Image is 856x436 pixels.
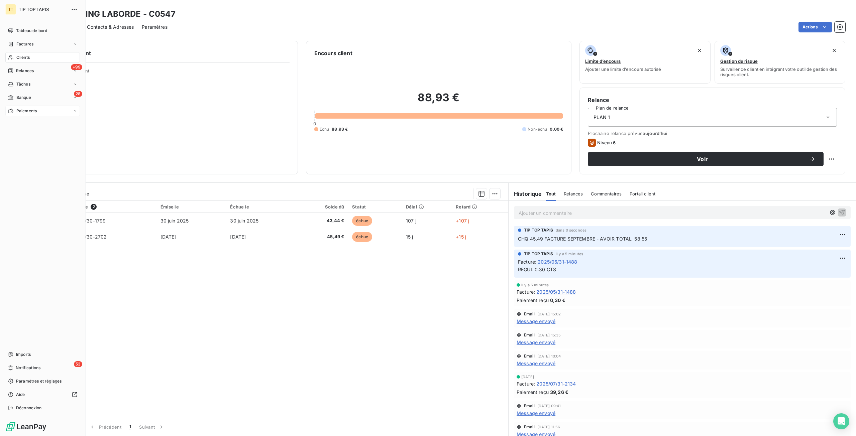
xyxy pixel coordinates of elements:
[546,191,556,196] span: Tout
[528,126,547,132] span: Non-échu
[597,140,616,145] span: Niveau 6
[509,190,542,198] h6: Historique
[524,333,535,337] span: Email
[537,425,560,429] span: [DATE] 11:56
[517,389,549,396] span: Paiement reçu
[16,351,31,357] span: Imports
[524,354,535,358] span: Email
[160,234,176,240] span: [DATE]
[517,297,549,304] span: Paiement reçu
[588,96,837,104] h6: Relance
[5,4,16,15] div: TT
[524,404,535,408] span: Email
[518,258,536,265] span: Facture :
[591,191,622,196] span: Commentaires
[596,156,809,162] span: Voir
[833,413,849,429] div: Open Intercom Messenger
[65,234,107,240] span: 2025/09/30-2702
[550,389,568,396] span: 39,26 €
[300,204,344,209] div: Solde dû
[314,91,563,111] h2: 88,93 €
[125,420,135,434] button: 1
[313,121,316,126] span: 0
[230,234,246,240] span: [DATE]
[524,251,553,257] span: TIP TOP TAPIS
[537,312,561,316] span: [DATE] 15:02
[406,204,448,209] div: Délai
[536,288,576,295] span: 2025/05/31-1488
[537,354,561,358] span: [DATE] 10:04
[521,283,549,287] span: il y a 5 minutes
[65,204,152,210] div: Référence
[352,204,398,209] div: Statut
[537,333,561,337] span: [DATE] 15:35
[517,360,555,367] span: Message envoyé
[16,378,62,384] span: Paramètres et réglages
[536,380,576,387] span: 2025/07/31-2134
[537,404,561,408] span: [DATE] 09:41
[160,218,189,224] span: 30 juin 2025
[406,234,413,240] span: 15 j
[456,234,466,240] span: +15 j
[630,191,655,196] span: Portail client
[524,312,535,316] span: Email
[16,81,30,87] span: Tâches
[16,108,37,114] span: Paiements
[538,258,577,265] span: 2025/05/31-1488
[16,95,31,101] span: Banque
[524,227,553,233] span: TIP TOP TAPIS
[720,66,840,77] span: Surveiller ce client en intégrant votre outil de gestion des risques client.
[160,204,222,209] div: Émise le
[579,41,710,84] button: Limite d’encoursAjouter une limite d’encours autorisé
[588,131,837,136] span: Prochaine relance prévue
[74,91,82,97] span: 28
[456,204,504,209] div: Retard
[16,54,30,60] span: Clients
[564,191,583,196] span: Relances
[585,66,661,72] span: Ajouter une limite d’encours autorisé
[517,318,555,325] span: Message envoyé
[142,24,168,30] span: Paramètres
[588,152,824,166] button: Voir
[5,389,80,400] a: Aide
[300,234,344,240] span: 45,49 €
[300,217,344,224] span: 43,44 €
[550,297,565,304] span: 0,30 €
[59,8,176,20] h3: PRESSING LABORDE - C0547
[517,339,555,346] span: Message envoyé
[5,421,47,432] img: Logo LeanPay
[715,41,845,84] button: Gestion du risqueSurveiller ce client en intégrant votre outil de gestion des risques client.
[19,7,67,12] span: TIP TOP TAPIS
[314,49,352,57] h6: Encours client
[798,22,832,32] button: Actions
[16,405,42,411] span: Déconnexion
[517,380,535,387] span: Facture :
[230,218,258,224] span: 30 juin 2025
[585,58,621,64] span: Limite d’encours
[456,218,469,224] span: +107 j
[135,420,169,434] button: Suivant
[54,68,290,78] span: Propriétés Client
[521,375,534,379] span: [DATE]
[71,64,82,70] span: +99
[16,28,47,34] span: Tableau de bord
[524,425,535,429] span: Email
[594,114,610,121] span: PLAN 1
[320,126,329,132] span: Échu
[40,49,290,57] h6: Informations client
[85,420,125,434] button: Précédent
[517,410,555,417] span: Message envoyé
[230,204,292,209] div: Échue le
[720,58,758,64] span: Gestion du risque
[16,68,34,74] span: Relances
[643,131,668,136] span: aujourd’hui
[517,288,535,295] span: Facture :
[556,228,586,232] span: dans 0 secondes
[352,232,372,242] span: échue
[87,24,134,30] span: Contacts & Adresses
[16,392,25,398] span: Aide
[74,361,82,367] span: 53
[518,267,556,272] span: REGUL 0.30 CTS
[16,365,40,371] span: Notifications
[518,236,647,242] span: CHQ 45.49 FACTURE SEPTEMBRE - AVOIR TOTAL 58.55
